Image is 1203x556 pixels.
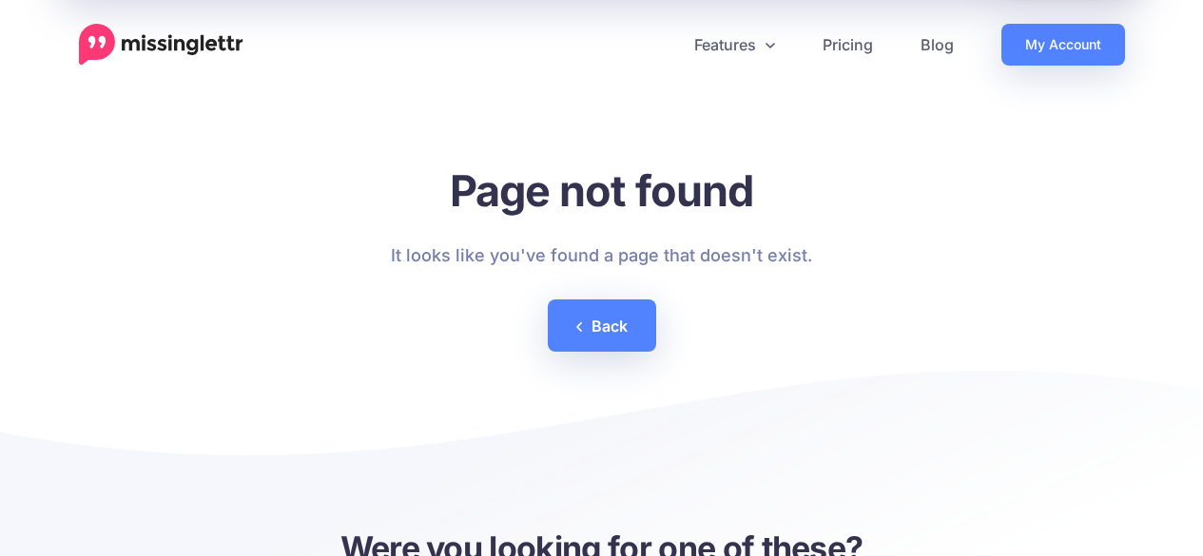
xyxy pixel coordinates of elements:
p: It looks like you've found a page that doesn't exist. [391,240,812,271]
a: Pricing [799,24,897,66]
a: Back [548,299,656,352]
a: My Account [1001,24,1125,66]
h1: Page not found [391,164,812,217]
a: Blog [897,24,978,66]
a: Features [670,24,799,66]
